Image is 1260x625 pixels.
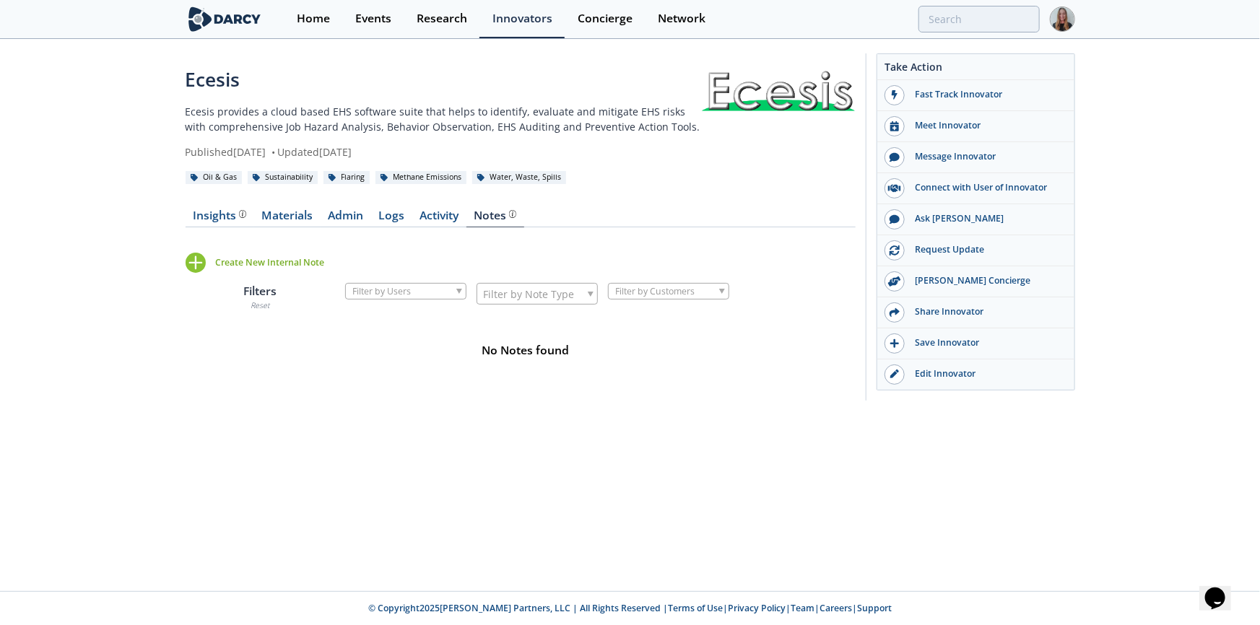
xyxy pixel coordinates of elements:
div: Fast Track Innovator [905,88,1066,101]
div: Oil & Gas [186,171,243,184]
div: No Notes found [191,342,861,359]
input: Advanced Search [918,6,1040,32]
a: Edit Innovator [877,359,1074,390]
div: Share Innovator [905,305,1066,318]
div: Methane Emissions [375,171,467,184]
div: Network [658,13,705,25]
div: Events [355,13,391,25]
span: • [269,145,278,159]
a: Support [857,602,892,614]
div: Published [DATE] Updated [DATE] [186,144,702,159]
img: information.svg [509,210,517,218]
p: © Copyright 2025 [PERSON_NAME] Partners, LLC | All Rights Reserved | | | | | [96,602,1165,615]
a: Logs [371,210,412,227]
a: Notes [466,210,524,227]
button: Reset [251,300,270,312]
div: Create New Internal Note [216,256,325,269]
div: Home [297,13,330,25]
a: Activity [412,210,466,227]
div: Meet Innovator [905,119,1066,132]
a: Privacy Policy [728,602,786,614]
div: Request Update [905,243,1066,256]
div: Ask [PERSON_NAME] [905,212,1066,225]
img: logo-wide.svg [186,6,264,32]
button: Save Innovator [877,328,1074,359]
a: Team [791,602,814,614]
div: Notes [474,210,516,222]
a: Careers [820,602,852,614]
div: Concierge [578,13,633,25]
a: Terms of Use [668,602,723,614]
p: Filters [186,283,336,300]
div: Water, Waste, Spills [472,171,567,184]
div: Edit Innovator [905,367,1066,380]
div: Flaring [323,171,370,184]
div: Sustainability [248,171,318,184]
div: Take Action [877,59,1074,80]
div: Ecesis [186,66,702,94]
div: Connect with User of Innovator [905,181,1066,194]
div: Research [417,13,467,25]
div: Message Innovator [905,150,1066,163]
div: [PERSON_NAME] Concierge [905,274,1066,287]
div: Filter by Note Type [477,283,598,305]
a: Materials [254,210,321,227]
a: Admin [321,210,371,227]
div: Insights [193,210,246,222]
span: Filter by Note Type [483,284,574,304]
a: Insights [186,210,254,227]
iframe: chat widget [1199,567,1246,611]
p: Ecesis provides a cloud based EHS software suite that helps to identify, evaluate and mitigate EH... [186,104,702,134]
img: Profile [1050,6,1075,32]
div: Innovators [492,13,552,25]
button: Create New Internal Note [186,253,346,273]
img: information.svg [239,210,247,218]
div: Save Innovator [905,336,1066,349]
